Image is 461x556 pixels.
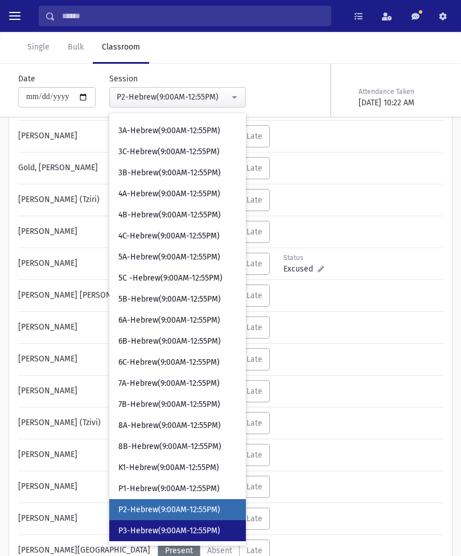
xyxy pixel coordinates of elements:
div: [PERSON_NAME] (Tziri) [13,189,158,211]
span: 8B-Hebrew(9:00AM-12:55PM) [118,441,221,452]
div: [PERSON_NAME] [13,316,158,339]
span: Excused [283,263,318,275]
div: [PERSON_NAME] [13,380,158,402]
span: Late [246,291,262,300]
span: 8A-Hebrew(9:00AM-12:55PM) [118,420,221,431]
span: Late [246,386,262,396]
span: Late [246,195,262,205]
div: Gold, [PERSON_NAME] [13,157,158,179]
span: 7B-Hebrew(9:00AM-12:55PM) [118,399,220,410]
input: Search [55,6,331,26]
span: Late [246,227,262,237]
span: 4A-Hebrew(9:00AM-12:55PM) [118,188,220,200]
div: [PERSON_NAME] [13,476,158,498]
div: [PERSON_NAME] [13,125,158,147]
div: Status [283,253,334,263]
span: P1-Hebrew(9:00AM-12:55PM) [118,483,220,495]
div: [PERSON_NAME] [13,221,158,243]
div: [PERSON_NAME] [13,508,158,530]
div: [PERSON_NAME] [13,348,158,370]
div: [DATE] 10:22 AM [359,97,441,109]
button: toggle menu [5,6,25,26]
span: 5A-Hebrew(9:00AM-12:55PM) [118,252,220,263]
span: 5C -Hebrew(9:00AM-12:55PM) [118,273,223,284]
span: 4C-Hebrew(9:00AM-12:55PM) [118,230,220,242]
div: [PERSON_NAME] [PERSON_NAME] [13,285,158,307]
span: Late [246,323,262,332]
button: P2-Hebrew(9:00AM-12:55PM) [109,87,246,108]
span: P2-Hebrew(9:00AM-12:55PM) [118,504,220,516]
div: Attendance Taken [359,87,441,97]
span: Late [246,131,262,141]
a: Single [18,32,59,64]
div: [PERSON_NAME] [13,444,158,466]
span: 6C-Hebrew(9:00AM-12:55PM) [118,357,220,368]
span: 3A-Hebrew(9:00AM-12:55PM) [118,125,220,137]
span: Late [246,450,262,460]
span: 3B-Hebrew(9:00AM-12:55PM) [118,167,221,179]
span: 6A-Hebrew(9:00AM-12:55PM) [118,315,220,326]
div: [PERSON_NAME] [13,253,158,275]
span: 4B-Hebrew(9:00AM-12:55PM) [118,209,221,221]
span: 7A-Hebrew(9:00AM-12:55PM) [118,378,220,389]
span: P3-Hebrew(9:00AM-12:55PM) [118,525,220,537]
a: Bulk [59,32,93,64]
span: Late [246,418,262,428]
label: Date [18,73,35,85]
span: Late [246,482,262,492]
span: K1-Hebrew(9:00AM-12:55PM) [118,462,219,473]
span: 5B-Hebrew(9:00AM-12:55PM) [118,294,221,305]
a: Classroom [93,32,149,64]
div: P2-Hebrew(9:00AM-12:55PM) [117,91,229,103]
span: Late [246,163,262,173]
span: Late [246,355,262,364]
div: [PERSON_NAME] (Tzivi) [13,412,158,434]
span: 3C-Hebrew(9:00AM-12:55PM) [118,146,220,158]
label: Session [109,73,138,85]
span: 6B-Hebrew(9:00AM-12:55PM) [118,336,221,347]
span: Late [246,259,262,269]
